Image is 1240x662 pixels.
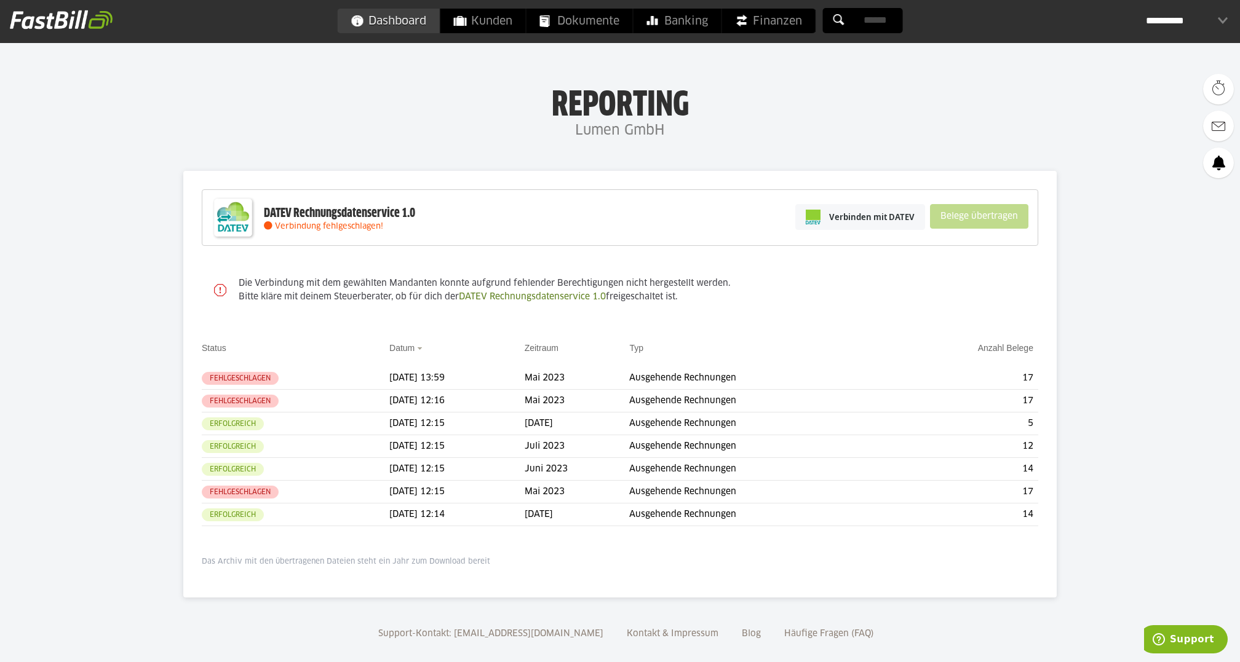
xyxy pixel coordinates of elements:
iframe: Öffnet ein Widget, in dem Sie weitere Informationen finden [1144,625,1228,656]
img: DATEV-Datenservice Logo [209,193,258,242]
a: DATEV Rechnungsdatenservice 1.0 [459,293,606,301]
td: Mai 2023 [525,481,630,503]
td: 17 [891,390,1038,412]
td: [DATE] 12:15 [389,458,525,481]
a: Datum [389,343,415,353]
span: Verbinden mit DATEV [829,211,915,223]
sl-badge: Erfolgreich [202,508,264,521]
h1: Reporting [123,87,1117,119]
td: 5 [891,412,1038,435]
td: Ausgehende Rechnungen [629,503,891,526]
a: Anzahl Belege [978,343,1033,353]
td: Ausgehende Rechnungen [629,412,891,435]
td: 14 [891,458,1038,481]
span: Finanzen [736,9,802,33]
td: Ausgehende Rechnungen [629,458,891,481]
td: [DATE] 12:14 [389,503,525,526]
td: [DATE] 13:59 [389,367,525,390]
td: [DATE] [525,412,630,435]
td: [DATE] 12:16 [389,390,525,412]
a: Verbinden mit DATEV [795,204,925,230]
a: Dokumente [527,9,633,33]
a: Dashboard [338,9,440,33]
sl-badge: Fehlgeschlagen [202,395,279,408]
sl-badge: Erfolgreich [202,440,264,453]
td: Ausgehende Rechnungen [629,390,891,412]
td: 17 [891,367,1038,390]
a: Zeitraum [525,343,558,353]
td: Ausgehende Rechnungen [629,481,891,503]
td: [DATE] 12:15 [389,412,525,435]
sl-badge: Erfolgreich [202,417,264,430]
td: 14 [891,503,1038,526]
img: pi-datev-logo-farbig-24.svg [806,210,821,224]
sl-badge: Erfolgreich [202,463,264,476]
span: Dashboard [351,9,426,33]
a: Häufige Fragen (FAQ) [780,629,878,638]
span: Dokumente [540,9,619,33]
sl-button: Belege übertragen [930,204,1028,229]
td: [DATE] 12:15 [389,435,525,458]
a: Kontakt & Impressum [622,629,723,638]
td: Ausgehende Rechnungen [629,435,891,458]
div: DATEV Rechnungsdatenservice 1.0 [264,205,415,221]
span: Banking [647,9,708,33]
a: Finanzen [722,9,816,33]
td: [DATE] [525,503,630,526]
td: [DATE] 12:15 [389,481,525,503]
td: Juni 2023 [525,458,630,481]
img: sort_desc.gif [417,347,425,350]
p: Das Archiv mit den übertragenen Dateien steht ein Jahr zum Download bereit [202,557,1038,567]
a: Blog [737,629,765,638]
td: Mai 2023 [525,367,630,390]
span: Verbindung fehlgeschlagen! [275,223,383,231]
a: Status [202,343,226,353]
a: Kunden [440,9,526,33]
sl-badge: Fehlgeschlagen [202,372,279,385]
td: Juli 2023 [525,435,630,458]
img: fastbill_logo_white.png [10,10,113,30]
td: Mai 2023 [525,390,630,412]
sl-badge: Fehlgeschlagen [202,486,279,498]
a: Typ [629,343,643,353]
td: 17 [891,481,1038,503]
td: Ausgehende Rechnungen [629,367,891,390]
a: Banking [634,9,721,33]
span: Kunden [454,9,512,33]
td: 12 [891,435,1038,458]
a: Support-Kontakt: [EMAIL_ADDRESS][DOMAIN_NAME] [374,629,608,638]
